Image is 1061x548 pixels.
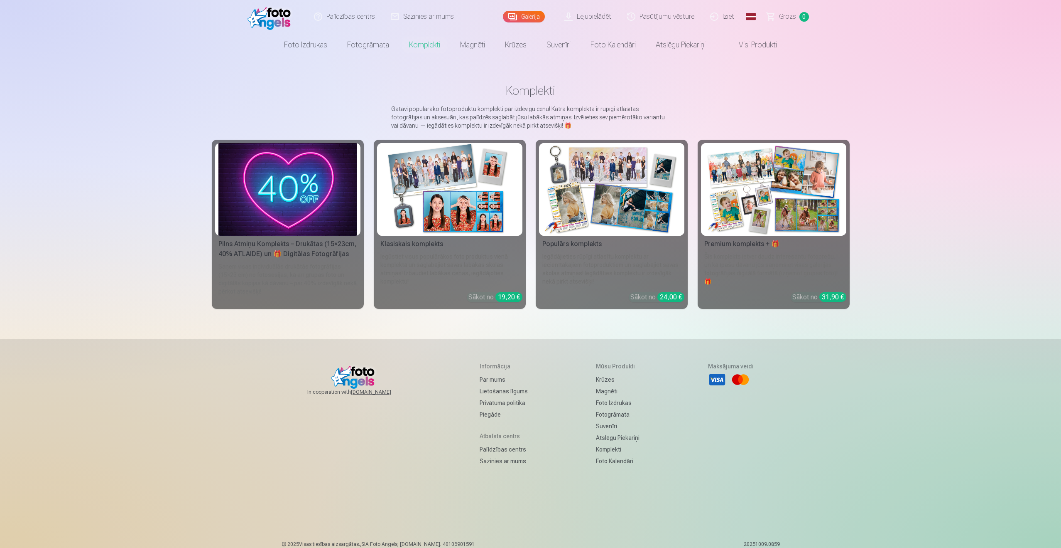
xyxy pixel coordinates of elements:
div: Populārs komplekts [539,239,684,249]
a: Krūzes [495,33,537,57]
a: Krūzes [596,374,640,385]
a: Foto izdrukas [596,397,640,409]
a: Fotogrāmata [337,33,399,57]
a: Suvenīri [537,33,581,57]
div: Iegūstiet visus populārākos foto produktus vienā komplektā un saglabājiet savas labākās skolas at... [377,252,522,286]
div: Saņem visas individuālās drukātās fotogrāfijas (15×23 cm) no fotosesijas, kā arī grupas foto un d... [215,262,360,306]
div: 24,00 € [657,292,684,302]
a: Pilns Atmiņu Komplekts – Drukātas (15×23cm, 40% ATLAIDE) un 🎁 Digitālas Fotogrāfijas Pilns Atmiņu... [212,140,364,309]
a: Visi produkti [716,33,787,57]
a: Magnēti [596,385,640,397]
a: Suvenīri [596,420,640,432]
img: Premium komplekts + 🎁 [704,143,843,236]
a: Par mums [480,374,528,385]
a: Magnēti [450,33,495,57]
img: /fa1 [247,3,295,30]
a: Sazinies ar mums [480,455,528,467]
a: Atslēgu piekariņi [596,432,640,444]
a: Premium komplekts + 🎁 Premium komplekts + 🎁Šis komplekts ietver daudz interesantu fotopreču, un k... [698,140,850,309]
div: Pilns Atmiņu Komplekts – Drukātas (15×23cm, 40% ATLAIDE) un 🎁 Digitālas Fotogrāfijas [215,239,360,259]
div: Sākot no [468,292,522,302]
span: 0 [799,12,809,22]
a: Palīdzības centrs [480,444,528,455]
a: Komplekti [596,444,640,455]
a: Galerija [503,11,545,22]
div: Klasiskais komplekts [377,239,522,249]
a: Foto kalendāri [596,455,640,467]
a: Atslēgu piekariņi [646,33,716,57]
a: [DOMAIN_NAME] [351,389,411,395]
a: Foto kalendāri [581,33,646,57]
a: Komplekti [399,33,450,57]
p: © 2025 Visas tiesības aizsargātas. , [282,541,475,548]
h1: Komplekti [218,83,843,98]
span: Grozs [779,12,796,22]
h5: Mūsu produkti [596,362,640,370]
h5: Atbalsta centrs [480,432,528,440]
a: Klasiskais komplektsKlasiskais komplektsIegūstiet visus populārākos foto produktus vienā komplekt... [374,140,526,309]
div: Sākot no [792,292,846,302]
span: SIA Foto Angels, [DOMAIN_NAME]. 40103901591 [361,541,475,547]
a: Fotogrāmata [596,409,640,420]
div: Premium komplekts + 🎁 [701,239,846,249]
a: Lietošanas līgums [480,385,528,397]
a: Privātuma politika [480,397,528,409]
li: Visa [708,370,726,389]
img: Populārs komplekts [542,143,681,236]
div: 31,90 € [819,292,846,302]
img: Pilns Atmiņu Komplekts – Drukātas (15×23cm, 40% ATLAIDE) un 🎁 Digitālas Fotogrāfijas [218,143,357,236]
div: Šis komplekts ietver daudz interesantu fotopreču, un kā īpašu dāvanu jūs saņemsiet visas galerija... [701,252,846,286]
img: Klasiskais komplekts [380,143,519,236]
h5: Maksājuma veidi [708,362,754,370]
h5: Informācija [480,362,528,370]
p: Gatavi populārāko fotoproduktu komplekti par izdevīgu cenu! Katrā komplektā ir rūpīgi atlasītas f... [391,105,670,130]
a: Foto izdrukas [274,33,337,57]
li: Mastercard [731,370,750,389]
a: Piegāde [480,409,528,420]
div: Sākot no [630,292,684,302]
a: Populārs komplektsPopulārs komplektsIegādājieties rūpīgi atlasītu komplektu ar iecienītākajiem fo... [536,140,688,309]
span: In cooperation with [307,389,411,395]
div: 19,20 € [495,292,522,302]
div: Iegādājieties rūpīgi atlasītu komplektu ar iecienītākajiem fotoproduktiem un saglabājiet savas sk... [539,252,684,286]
